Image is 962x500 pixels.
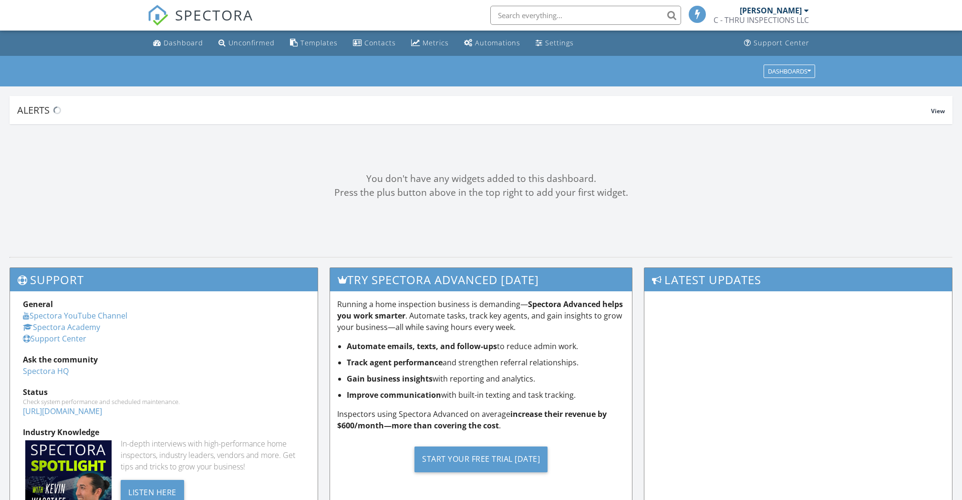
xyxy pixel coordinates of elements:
[475,38,520,47] div: Automations
[347,373,625,384] li: with reporting and analytics.
[228,38,275,47] div: Unconfirmed
[147,5,168,26] img: The Best Home Inspection Software - Spectora
[347,357,443,368] strong: Track agent performance
[149,34,207,52] a: Dashboard
[754,38,809,47] div: Support Center
[164,38,203,47] div: Dashboard
[347,357,625,368] li: and strengthen referral relationships.
[423,38,449,47] div: Metrics
[23,310,127,321] a: Spectora YouTube Channel
[740,34,813,52] a: Support Center
[337,439,625,479] a: Start Your Free Trial [DATE]
[740,6,802,15] div: [PERSON_NAME]
[300,38,338,47] div: Templates
[23,406,102,416] a: [URL][DOMAIN_NAME]
[337,299,623,321] strong: Spectora Advanced helps you work smarter
[644,268,952,291] h3: Latest Updates
[364,38,396,47] div: Contacts
[10,268,318,291] h3: Support
[347,341,497,351] strong: Automate emails, texts, and follow-ups
[23,299,53,309] strong: General
[347,373,433,384] strong: Gain business insights
[10,186,952,200] div: Press the plus button above in the top right to add your first widget.
[286,34,341,52] a: Templates
[337,298,625,333] p: Running a home inspection business is demanding— . Automate tasks, track key agents, and gain ins...
[215,34,279,52] a: Unconfirmed
[460,34,524,52] a: Automations (Basic)
[10,172,952,186] div: You don't have any widgets added to this dashboard.
[931,107,945,115] span: View
[532,34,578,52] a: Settings
[349,34,400,52] a: Contacts
[23,398,305,405] div: Check system performance and scheduled maintenance.
[23,333,86,344] a: Support Center
[23,354,305,365] div: Ask the community
[17,104,931,117] div: Alerts
[347,390,441,400] strong: Improve communication
[147,13,253,33] a: SPECTORA
[347,389,625,401] li: with built-in texting and task tracking.
[23,386,305,398] div: Status
[175,5,253,25] span: SPECTORA
[23,426,305,438] div: Industry Knowledge
[330,268,632,291] h3: Try spectora advanced [DATE]
[337,408,625,431] p: Inspectors using Spectora Advanced on average .
[414,447,548,472] div: Start Your Free Trial [DATE]
[764,64,815,78] button: Dashboards
[23,322,100,332] a: Spectora Academy
[121,438,305,472] div: In-depth interviews with high-performance home inspectors, industry leaders, vendors and more. Ge...
[121,487,184,497] a: Listen Here
[714,15,809,25] div: C - THRU INSPECTIONS LLC
[337,409,607,431] strong: increase their revenue by $600/month—more than covering the cost
[347,340,625,352] li: to reduce admin work.
[407,34,453,52] a: Metrics
[545,38,574,47] div: Settings
[768,68,811,74] div: Dashboards
[490,6,681,25] input: Search everything...
[23,366,69,376] a: Spectora HQ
